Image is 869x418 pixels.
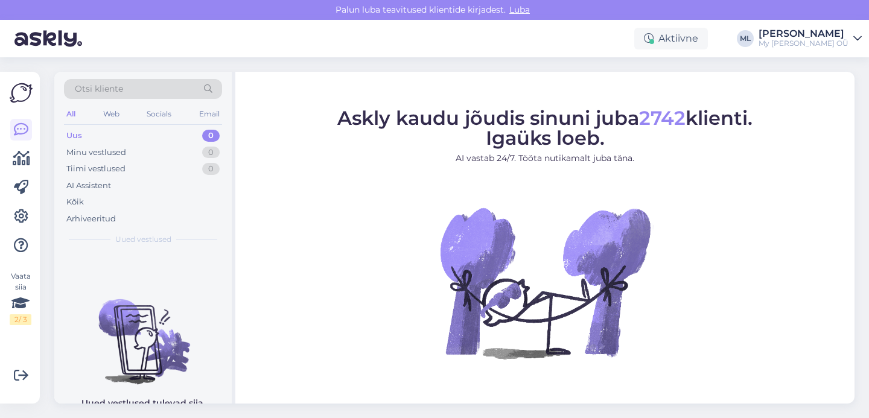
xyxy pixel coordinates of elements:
[506,4,533,15] span: Luba
[337,151,753,164] p: AI vastab 24/7. Tööta nutikamalt juba täna.
[101,106,122,122] div: Web
[337,106,753,149] span: Askly kaudu jõudis sinuni juba klienti. Igaüks loeb.
[54,277,232,386] img: No chats
[144,106,174,122] div: Socials
[639,106,686,129] span: 2742
[66,213,116,225] div: Arhiveeritud
[66,163,126,175] div: Tiimi vestlused
[759,29,862,48] a: [PERSON_NAME]My [PERSON_NAME] OÜ
[64,106,78,122] div: All
[202,163,220,175] div: 0
[10,271,31,325] div: Vaata siia
[202,130,220,142] div: 0
[115,234,171,245] span: Uued vestlused
[10,314,31,325] div: 2 / 3
[737,30,754,47] div: ML
[66,147,126,159] div: Minu vestlused
[759,39,848,48] div: My [PERSON_NAME] OÜ
[436,174,654,391] img: No Chat active
[759,29,848,39] div: [PERSON_NAME]
[66,180,111,192] div: AI Assistent
[634,28,708,49] div: Aktiivne
[10,81,33,104] img: Askly Logo
[197,106,222,122] div: Email
[81,397,205,410] p: Uued vestlused tulevad siia.
[202,147,220,159] div: 0
[66,196,84,208] div: Kõik
[75,83,123,95] span: Otsi kliente
[66,130,82,142] div: Uus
